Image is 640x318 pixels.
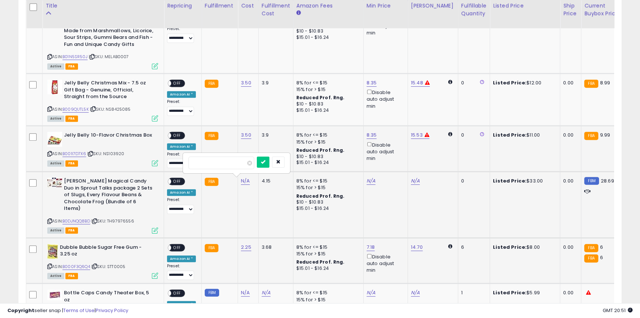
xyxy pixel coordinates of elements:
[461,80,484,86] div: 0
[448,244,452,249] i: Calculated using Dynamic Max Price.
[296,205,358,212] div: $15.01 - $16.24
[47,80,158,121] div: ASIN:
[584,177,599,185] small: FBM
[493,80,554,86] div: $12.00
[600,244,603,251] span: 6
[65,63,78,70] span: FBA
[171,178,183,185] span: OFF
[167,264,196,280] div: Preset:
[62,54,88,60] a: B01N5SR50J
[167,2,198,10] div: Repricing
[296,139,358,145] div: 15% for > $15
[296,244,358,251] div: 8% for <= $15
[296,28,358,34] div: $10 - $10.83
[461,289,484,296] div: 1
[296,259,345,265] b: Reduced Prof. Rng.
[45,2,161,10] div: Title
[205,2,235,10] div: Fulfillment
[600,254,603,261] span: 6
[563,244,575,251] div: 0.00
[600,131,610,138] span: 9.99
[563,289,575,296] div: 0.00
[167,197,196,214] div: Preset:
[47,289,62,300] img: 51EY31C3RhL._SL40_.jpg
[47,160,64,167] span: All listings currently available for purchase on Amazon
[411,2,455,10] div: [PERSON_NAME]
[493,177,527,184] b: Listed Price:
[63,307,95,314] a: Terms of Use
[411,131,423,139] a: 15.53
[296,199,358,205] div: $10 - $10.83
[296,101,358,107] div: $10 - $10.83
[65,116,78,122] span: FBA
[584,254,598,262] small: FBA
[493,244,554,251] div: $8.00
[296,154,358,160] div: $10 - $10.83
[91,218,134,224] span: | SKU: TH97976556
[47,273,64,279] span: All listings currently available for purchase on Amazon
[91,264,125,270] span: | SKU: STT0005
[65,227,78,234] span: FBA
[60,244,150,260] b: Dubble Bubble Sugar Free Gum - 3.25 oz
[167,99,196,116] div: Preset:
[241,177,250,185] a: N/A
[241,2,255,10] div: Cost
[167,152,196,168] div: Preset:
[461,132,484,138] div: 0
[600,79,610,86] span: 8.99
[241,289,250,297] a: N/A
[167,189,196,196] div: Amazon AI *
[205,80,218,88] small: FBA
[367,244,375,251] a: 7.18
[47,7,158,68] div: ASIN:
[367,88,402,109] div: Disable auto adjust min
[584,132,598,140] small: FBA
[62,151,86,157] a: B001I7D7X6
[493,131,527,138] b: Listed Price:
[425,133,429,137] i: Max price is in the reduced profit range.
[296,178,358,184] div: 8% for <= $15
[448,132,452,137] i: Calculated using Dynamic Max Price.
[411,244,423,251] a: 14.70
[47,244,158,278] div: ASIN:
[493,132,554,138] div: $11.00
[296,193,345,199] b: Reduced Prof. Rng.
[87,151,125,157] span: | SKU: NS103920
[411,177,420,185] a: N/A
[262,80,287,86] div: 3.9
[62,106,89,113] a: B009QUTL5K
[296,2,360,10] div: Amazon Fees
[241,79,251,87] a: 3.50
[296,107,358,114] div: $15.01 - $16.24
[47,178,158,232] div: ASIN:
[167,91,196,98] div: Amazon AI *
[64,289,154,305] b: Bottle Caps Candy Theater Box, 5 oz
[167,255,196,262] div: Amazon AI *
[241,131,251,139] a: 3.50
[367,79,377,87] a: 8.35
[603,307,633,314] span: 2025-10-14 20:51 GMT
[171,290,183,297] span: OFF
[296,80,358,86] div: 8% for <= $15
[296,265,358,272] div: $15.01 - $16.24
[425,80,430,85] i: Max price is in the reduced profit range.
[47,116,64,122] span: All listings currently available for purchase on Amazon
[47,178,62,187] img: 51vAd4W1BzL._SL40_.jpg
[367,141,402,162] div: Disable auto adjust min
[262,2,290,17] div: Fulfillment Cost
[167,26,196,43] div: Preset:
[262,132,287,138] div: 3.9
[296,86,358,93] div: 15% for > $15
[171,80,183,87] span: OFF
[493,178,554,184] div: $33.00
[296,251,358,257] div: 15% for > $15
[47,227,64,234] span: All listings currently available for purchase on Amazon
[64,178,154,214] b: [PERSON_NAME] Magical Candy Duo in Sprout Talks package 2 Sets of Slugs, Every Flavour Beans & Ch...
[563,178,575,184] div: 0.00
[367,131,377,139] a: 8.35
[448,80,452,84] i: Calculated using Dynamic Max Price.
[7,307,34,314] strong: Copyright
[296,289,358,296] div: 8% for <= $15
[47,80,62,94] img: 41JxDRvQgUL._SL40_.jpg
[7,307,128,314] div: seller snap | |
